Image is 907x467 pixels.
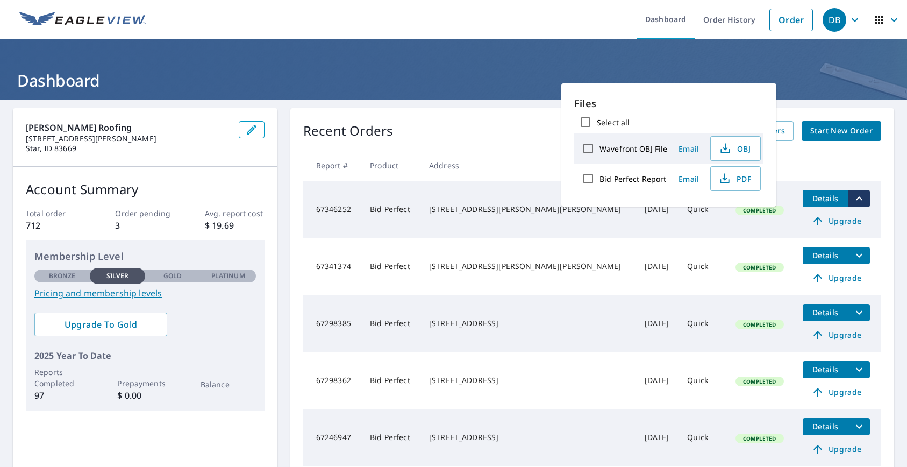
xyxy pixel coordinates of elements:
[672,171,706,187] button: Email
[303,295,361,352] td: 67298385
[115,219,175,232] p: 3
[429,375,627,386] div: [STREET_ADDRESS]
[26,208,85,219] p: Total order
[802,121,881,141] a: Start New Order
[34,313,167,336] a: Upgrade To Gold
[429,432,627,443] div: [STREET_ADDRESS]
[429,261,627,272] div: [STREET_ADDRESS][PERSON_NAME][PERSON_NAME]
[848,361,870,378] button: filesDropdownBtn-67298362
[599,174,666,184] label: Bid Perfect Report
[672,140,706,157] button: Email
[34,389,90,402] p: 97
[26,180,265,199] p: Account Summary
[420,150,636,181] th: Address
[803,304,848,321] button: detailsBtn-67298385
[26,144,230,153] p: Star, ID 83669
[823,8,846,32] div: DB
[361,238,420,295] td: Bid Perfect
[361,295,420,352] td: Bid Perfect
[34,349,256,362] p: 2025 Year To Date
[106,271,129,281] p: Silver
[679,181,727,238] td: Quick
[809,272,863,285] span: Upgrade
[115,208,175,219] p: Order pending
[205,219,265,232] p: $ 19.69
[676,144,702,154] span: Email
[13,69,894,91] h1: Dashboard
[205,208,265,219] p: Avg. report cost
[810,124,873,138] span: Start New Order
[26,219,85,232] p: 712
[117,389,173,402] p: $ 0.00
[117,378,173,389] p: Prepayments
[809,421,841,431] span: Details
[848,304,870,321] button: filesDropdownBtn-67298385
[361,409,420,466] td: Bid Perfect
[163,271,182,281] p: Gold
[34,287,256,300] a: Pricing and membership levels
[303,352,361,409] td: 67298362
[803,213,870,230] a: Upgrade
[803,441,870,458] a: Upgrade
[49,271,76,281] p: Bronze
[809,307,841,317] span: Details
[303,409,361,466] td: 67246947
[737,378,782,385] span: Completed
[737,264,782,271] span: Completed
[809,386,863,399] span: Upgrade
[303,150,361,181] th: Report #
[717,172,752,185] span: PDF
[303,121,394,141] p: Recent Orders
[679,352,727,409] td: Quick
[429,204,627,215] div: [STREET_ADDRESS][PERSON_NAME][PERSON_NAME]
[803,361,848,378] button: detailsBtn-67298362
[361,181,420,238] td: Bid Perfect
[43,319,159,330] span: Upgrade To Gold
[34,366,90,389] p: Reports Completed
[636,295,679,352] td: [DATE]
[303,181,361,238] td: 67346252
[429,318,627,329] div: [STREET_ADDRESS]
[574,96,763,111] p: Files
[201,379,256,390] p: Balance
[769,9,813,31] a: Order
[26,121,230,134] p: [PERSON_NAME] Roofing
[710,136,761,161] button: OBJ
[597,117,630,128] label: Select all
[848,247,870,264] button: filesDropdownBtn-67341374
[26,134,230,144] p: [STREET_ADDRESS][PERSON_NAME]
[636,238,679,295] td: [DATE]
[809,250,841,260] span: Details
[803,418,848,435] button: detailsBtn-67246947
[599,144,667,154] label: Wavefront OBJ File
[803,270,870,287] a: Upgrade
[676,174,702,184] span: Email
[679,409,727,466] td: Quick
[717,142,752,155] span: OBJ
[809,364,841,374] span: Details
[636,409,679,466] td: [DATE]
[303,238,361,295] td: 67341374
[636,181,679,238] td: [DATE]
[809,193,841,203] span: Details
[803,327,870,344] a: Upgrade
[19,12,146,28] img: EV Logo
[809,443,863,456] span: Upgrade
[737,207,782,214] span: Completed
[809,329,863,342] span: Upgrade
[803,384,870,401] a: Upgrade
[710,166,761,191] button: PDF
[679,238,727,295] td: Quick
[211,271,245,281] p: Platinum
[737,435,782,442] span: Completed
[737,321,782,328] span: Completed
[809,215,863,228] span: Upgrade
[679,295,727,352] td: Quick
[803,247,848,264] button: detailsBtn-67341374
[848,418,870,435] button: filesDropdownBtn-67246947
[636,352,679,409] td: [DATE]
[803,190,848,207] button: detailsBtn-67346252
[361,352,420,409] td: Bid Perfect
[361,150,420,181] th: Product
[848,190,870,207] button: filesDropdownBtn-67346252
